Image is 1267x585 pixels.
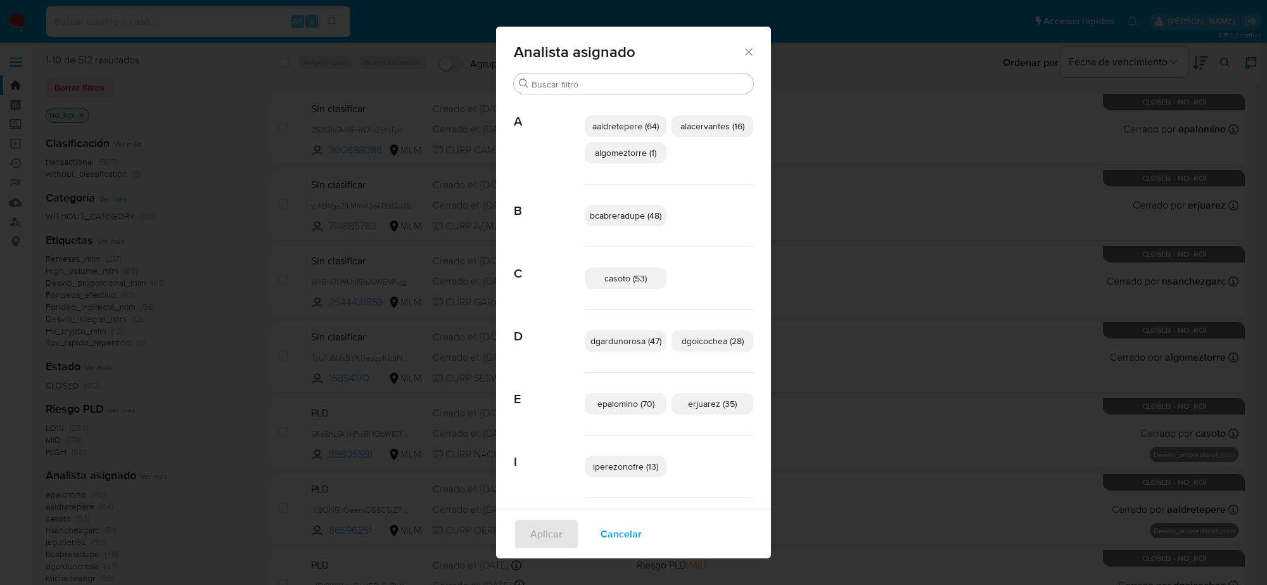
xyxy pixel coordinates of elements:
span: I [514,435,585,470]
span: Analista asignado [514,44,742,60]
span: aaldretepere (64) [592,120,659,132]
span: C [514,247,585,281]
span: casoto (53) [604,272,647,285]
div: casoto (53) [585,267,666,289]
div: dgardunorosa (47) [585,330,666,352]
span: alacervantes (16) [680,120,744,132]
div: bcabreradupe (48) [585,205,666,226]
span: Cancelar [601,520,642,548]
span: bcabreradupe (48) [590,209,661,222]
span: D [514,310,585,344]
div: algomeztorre (1) [585,142,666,164]
button: Cerrar [742,46,754,57]
button: Cancelar [584,519,658,550]
span: B [514,184,585,219]
button: Buscar [519,79,529,89]
span: dgardunorosa (47) [590,335,661,347]
input: Buscar filtro [532,79,748,90]
span: E [514,373,585,407]
span: epalomino (70) [597,397,654,410]
span: algomeztorre (1) [595,146,656,159]
div: alacervantes (16) [672,115,753,137]
div: epalomino (70) [585,393,666,415]
span: iperezonofre (13) [593,460,658,473]
div: aaldretepere (64) [585,115,666,137]
div: iperezonofre (13) [585,456,666,477]
span: erjuarez (35) [688,397,737,410]
span: A [514,95,585,129]
div: erjuarez (35) [672,393,753,415]
div: dgoicochea (28) [672,330,753,352]
span: dgoicochea (28) [682,335,744,347]
span: J [514,498,585,532]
